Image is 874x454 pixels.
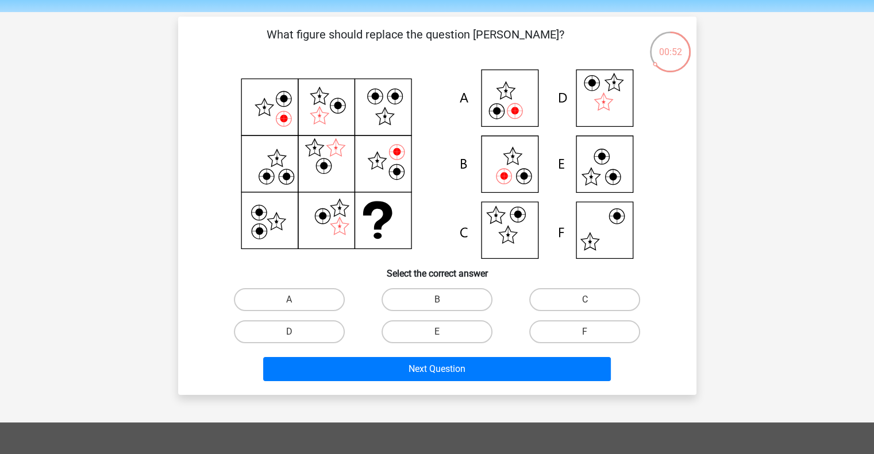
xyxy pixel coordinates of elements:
[649,30,692,59] div: 00:52
[263,357,611,381] button: Next Question
[382,288,492,311] label: B
[234,288,345,311] label: A
[197,259,678,279] h6: Select the correct answer
[234,320,345,343] label: D
[197,26,635,60] p: What figure should replace the question [PERSON_NAME]?
[382,320,492,343] label: E
[529,288,640,311] label: C
[529,320,640,343] label: F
